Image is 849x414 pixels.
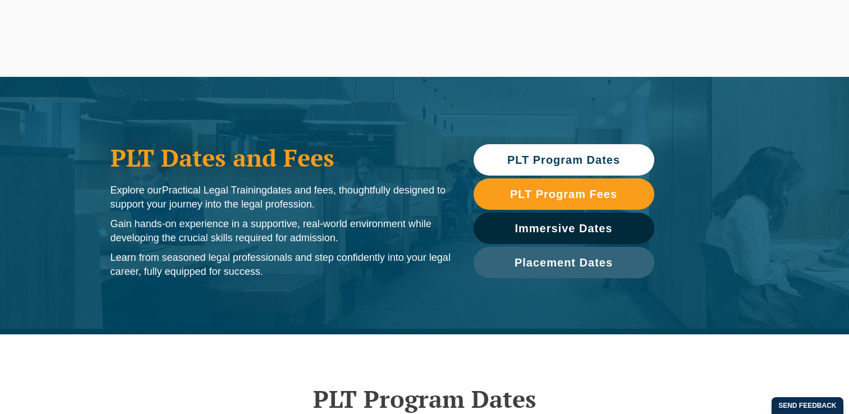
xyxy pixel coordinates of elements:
p: Explore our dates and fees, thoughtfully designed to support your journey into the legal profession. [111,183,451,211]
span: Practical Legal Training [162,185,267,196]
h1: PLT Dates and Fees [111,144,451,172]
a: PLT Program Dates [474,144,654,176]
a: PLT Program Fees [474,178,654,210]
span: PLT Program Dates [507,154,620,165]
span: Immersive Dates [515,223,613,234]
a: Placement Dates [474,247,654,278]
span: PLT Program Fees [510,188,617,200]
p: Gain hands-on experience in a supportive, real-world environment while developing the crucial ski... [111,217,451,245]
a: Immersive Dates [474,213,654,244]
h2: PLT Program Dates [105,385,745,413]
p: Learn from seasoned legal professionals and step confidently into your legal career, fully equipp... [111,251,451,279]
span: Placement Dates [515,257,613,268]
